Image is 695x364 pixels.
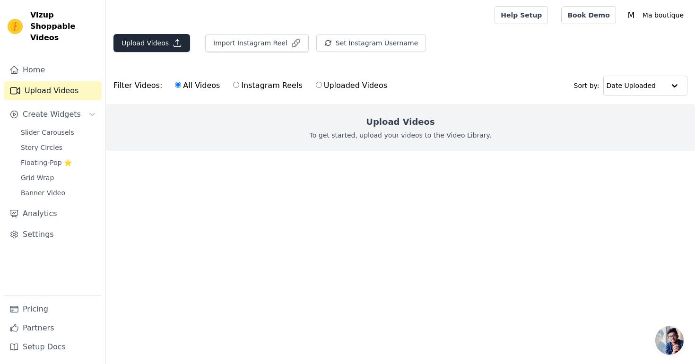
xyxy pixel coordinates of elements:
button: Import Instagram Reel [205,34,309,52]
input: All Videos [175,82,181,88]
a: Partners [4,319,102,338]
p: Ma boutique [639,7,687,24]
a: Story Circles [15,141,102,154]
a: Slider Carousels [15,126,102,139]
span: Floating-Pop ⭐ [21,158,72,167]
a: Grid Wrap [15,171,102,184]
span: Grid Wrap [21,173,54,182]
label: Uploaded Videos [315,79,388,92]
a: Floating-Pop ⭐ [15,156,102,169]
a: Analytics [4,204,102,223]
button: Create Widgets [4,105,102,124]
a: Banner Video [15,186,102,199]
h2: Upload Videos [366,115,434,129]
button: Upload Videos [113,34,190,52]
text: M [627,10,634,20]
span: Slider Carousels [21,128,74,137]
a: Setup Docs [4,338,102,356]
a: Book Demo [561,6,616,24]
div: Filter Videos: [113,75,392,96]
input: Uploaded Videos [316,82,322,88]
a: Upload Videos [4,81,102,100]
a: Pricing [4,300,102,319]
button: M Ma boutique [624,7,687,24]
img: Vizup [8,19,23,34]
button: Set Instagram Username [316,34,426,52]
a: Help Setup [495,6,548,24]
input: Instagram Reels [233,82,239,88]
div: Sort by: [574,76,688,95]
a: Home [4,61,102,79]
span: Story Circles [21,143,62,152]
p: To get started, upload your videos to the Video Library. [310,130,492,140]
span: Create Widgets [23,109,81,120]
span: Banner Video [21,188,65,198]
label: All Videos [174,79,220,92]
div: Open chat [655,326,684,355]
span: Vizup Shoppable Videos [30,9,98,43]
a: Settings [4,225,102,244]
label: Instagram Reels [233,79,303,92]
